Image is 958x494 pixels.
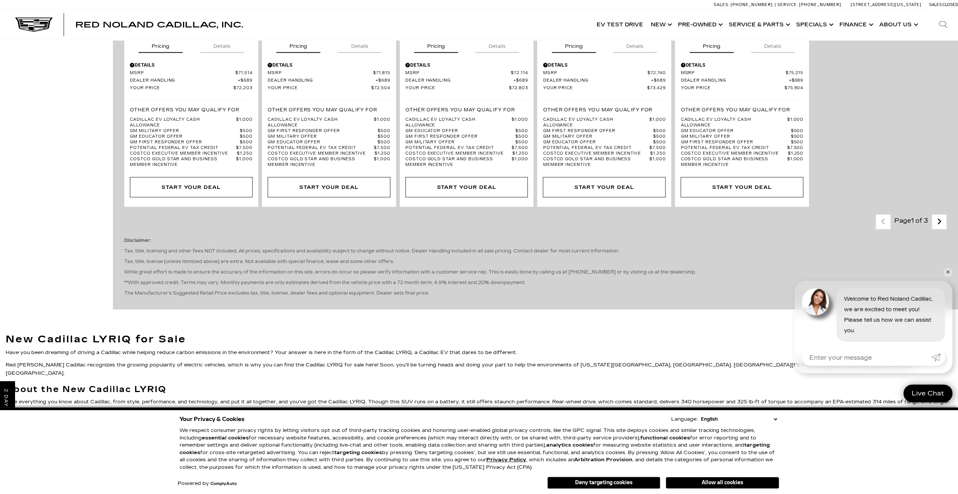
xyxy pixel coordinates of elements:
div: Start Your Deal [681,177,803,198]
span: Potential Federal EV Tax Credit [130,145,236,151]
span: Cadillac EV Loyalty Cash Allowance [543,117,649,128]
span: $1,250 [375,151,390,157]
span: MSRP [405,70,511,76]
span: $1,000 [236,157,253,168]
span: Dealer Handling [543,78,651,84]
button: pricing tab [414,36,458,53]
span: $500 [378,128,390,134]
p: Red [PERSON_NAME] Cadillac recognizes the growing popularity of electric vehicles, which is why y... [6,361,952,377]
a: Costco Gold Star and Business Member Incentive $1,000 [543,157,666,168]
a: GM Educator Offer $500 [543,140,666,145]
span: $71,815 [373,70,390,76]
a: MSRP $71,815 [268,70,390,76]
a: MSRP $72,114 [405,70,528,76]
a: New [647,10,674,40]
span: [PHONE_NUMBER] [799,2,841,7]
span: Your Price [130,85,233,91]
strong: targeting cookies [180,442,770,456]
span: $500 [240,128,253,134]
span: $72,504 [371,85,390,91]
div: Powered by [178,481,237,486]
a: Finance [836,10,876,40]
span: $1,000 [236,117,253,128]
button: details tab [200,36,244,53]
span: $689 [513,78,528,84]
a: Sales: [PHONE_NUMBER] [714,3,775,7]
a: GM First Responder Offer $500 [543,128,666,134]
a: Service: [PHONE_NUMBER] [775,3,843,7]
a: Potential Federal EV Tax Credit $7,500 [268,145,390,151]
div: Start Your Deal [405,177,528,198]
span: Closed [943,2,958,7]
span: $500 [378,134,390,140]
a: Potential Federal EV Tax Credit $7,500 [681,145,803,151]
span: GM First Responder Offer [681,140,790,145]
a: Cadillac EV Loyalty Cash Allowance $1,000 [681,117,803,128]
a: GM Military Offer $500 [543,134,666,140]
span: MSRP [268,70,373,76]
span: $689 [789,78,803,84]
strong: essential cookies [202,435,249,441]
a: Costco Gold Star and Business Member Incentive $1,000 [405,157,528,168]
a: GM Military Offer $500 [268,134,390,140]
a: Cadillac EV Loyalty Cash Allowance $1,000 [268,117,390,128]
div: Search [928,10,958,40]
a: Costco Gold Star and Business Member Incentive $1,000 [681,157,803,168]
a: Dealer Handling $689 [543,78,666,84]
a: Cadillac Dark Logo with Cadillac White Text [15,18,53,32]
a: Costco Executive Member Incentive $1,250 [405,151,528,157]
span: Potential Federal EV Tax Credit [543,145,649,151]
span: Service: [777,2,798,7]
a: MSRP $71,514 [130,70,253,76]
div: Pricing Details - New 2025 Cadillac LYRIQ Sport 2 [405,62,528,68]
span: $500 [515,140,528,145]
img: Agent profile photo [802,288,829,315]
a: GM Educator Offer $500 [681,128,803,134]
p: Other Offers You May Qualify For [405,106,515,113]
strong: functional cookies [640,435,690,441]
span: $500 [240,134,253,140]
span: Your Price [681,85,784,91]
a: MSRP $75,215 [681,70,803,76]
a: Red Noland Cadillac, Inc. [75,21,243,29]
a: EV Test Drive [593,10,647,40]
span: $689 [238,78,253,84]
p: While great effort is made to ensure the accuracy of the information on this site, errors do occu... [124,269,947,275]
a: Your Price $73,429 [543,85,666,91]
div: Start Your Deal [299,183,359,192]
span: Costco Executive Member Incentive [130,151,237,157]
span: $500 [653,128,666,134]
strong: About the New Cadillac LYRIQ [6,384,166,394]
span: $75,904 [784,85,803,91]
div: Start Your Deal [574,183,634,192]
span: $7,500 [787,145,803,151]
a: GM Military Offer $500 [130,128,253,134]
button: details tab [338,36,381,53]
span: $1,250 [650,151,666,157]
span: $75,215 [785,70,803,76]
span: Dealer Handling [405,78,513,84]
a: GM Military Offer $500 [681,134,803,140]
u: Privacy Policy [486,457,526,463]
a: GM First Responder Offer $500 [268,128,390,134]
span: $500 [515,134,528,140]
span: $500 [378,140,390,145]
div: The Manufacturer’s Suggested Retail Price excludes tax, title, license, dealer fees and optional ... [124,230,947,304]
p: Other Offers You May Qualify For [268,106,377,113]
div: Start Your Deal [130,177,253,198]
a: GM Military Offer $500 [405,140,528,145]
a: Potential Federal EV Tax Credit $7,500 [130,145,253,151]
div: Pricing Details - New 2025 Cadillac LYRIQ Sport 2 [543,62,666,68]
span: $72,740 [647,70,666,76]
a: Cadillac EV Loyalty Cash Allowance $1,000 [130,117,253,128]
div: Start Your Deal [161,183,221,192]
div: Page 1 of 3 [891,214,932,230]
button: details tab [613,36,657,53]
span: GM Military Offer [681,134,790,140]
a: Costco Executive Member Incentive $1,250 [543,151,666,157]
span: Potential Federal EV Tax Credit [268,145,374,151]
a: Submit [931,349,945,366]
button: pricing tab [139,36,183,53]
strong: Arbitration Provision [574,457,632,463]
a: GM First Responder Offer $500 [681,140,803,145]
